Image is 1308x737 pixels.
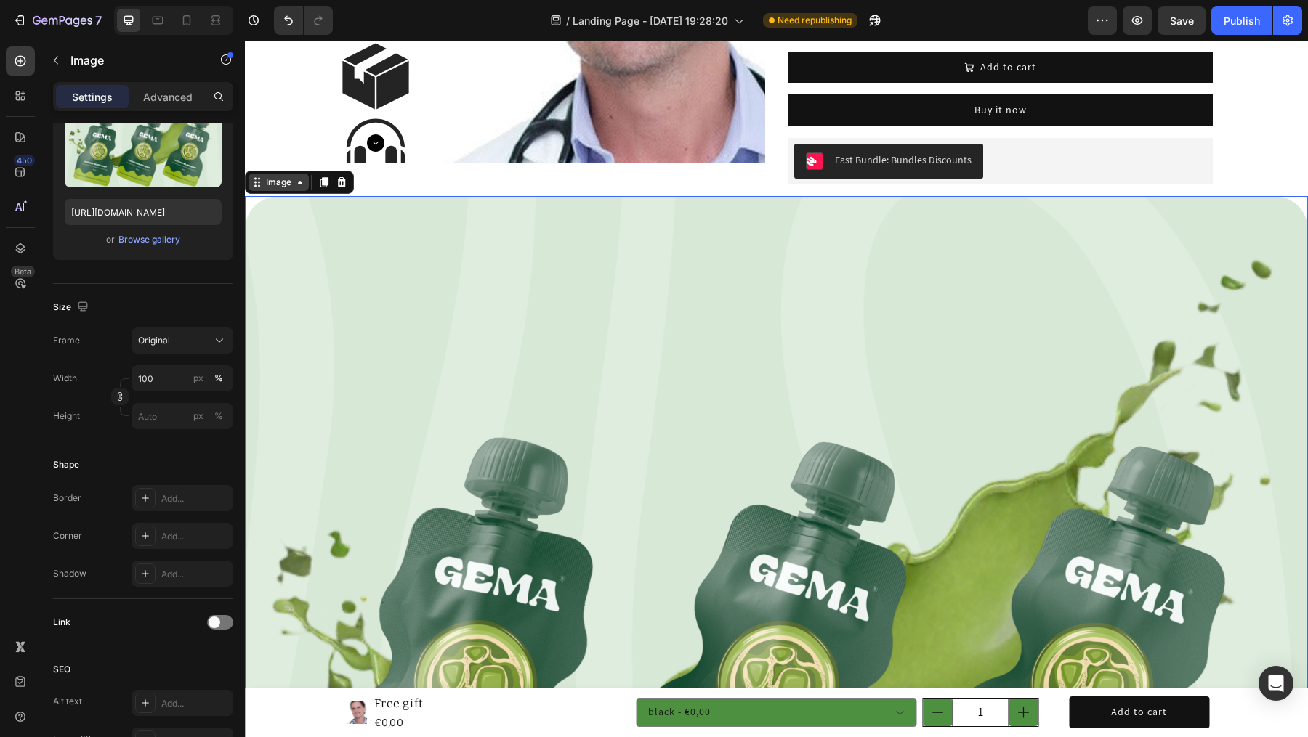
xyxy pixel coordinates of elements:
[53,529,82,542] div: Corner
[161,568,230,581] div: Add...
[679,658,708,685] button: decrement
[210,370,227,387] button: px
[18,135,49,148] div: Image
[1224,13,1260,28] div: Publish
[118,232,181,247] button: Browse gallery
[549,103,738,138] button: Fast Bundle: Bundles Discounts
[708,658,764,685] input: quantity
[193,410,203,423] div: px
[53,663,70,676] div: SEO
[95,12,102,29] p: 7
[1259,666,1293,701] div: Open Intercom Messenger
[778,14,852,27] span: Need republishing
[14,155,35,166] div: 450
[11,266,35,277] div: Beta
[132,403,233,429] input: px%
[53,334,80,347] label: Frame
[866,664,922,679] div: Add to cart
[590,112,727,127] div: Fast Bundle: Bundles Discounts
[161,530,230,543] div: Add...
[161,697,230,710] div: Add...
[122,94,140,111] button: Carousel Next Arrow
[72,89,113,105] p: Settings
[118,233,180,246] div: Browse gallery
[274,6,333,35] div: Undo/Redo
[1170,15,1194,27] span: Save
[106,231,115,248] span: or
[1158,6,1206,35] button: Save
[53,372,77,385] label: Width
[824,656,964,688] button: Add to cart
[53,458,79,471] div: Shape
[6,6,108,35] button: 7
[132,327,233,354] button: Original
[138,334,170,347] span: Original
[161,492,230,505] div: Add...
[544,11,968,43] button: Add to cart
[190,407,207,425] button: %
[53,695,82,708] div: Alt text
[566,13,570,28] span: /
[210,407,227,425] button: px
[573,13,728,28] span: Landing Page - [DATE] 19:28:20
[735,20,791,34] div: Add to cart
[132,365,233,391] input: px%
[193,372,203,385] div: px
[561,112,578,129] img: CNT0-aq8vIMDEAE=.png
[730,62,782,77] div: Buy it now
[1211,6,1272,35] button: Publish
[53,616,70,629] div: Link
[53,567,86,580] div: Shadow
[214,372,223,385] div: %
[65,199,222,225] input: https://example.com/image.jpg
[53,410,80,423] label: Height
[214,410,223,423] div: %
[245,41,1308,737] iframe: Design area
[190,370,207,387] button: %
[143,89,193,105] p: Advanced
[544,54,968,86] button: Buy it now
[65,96,222,187] img: preview-image
[53,492,81,505] div: Border
[764,658,794,685] button: increment
[53,298,92,317] div: Size
[70,52,194,69] p: Image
